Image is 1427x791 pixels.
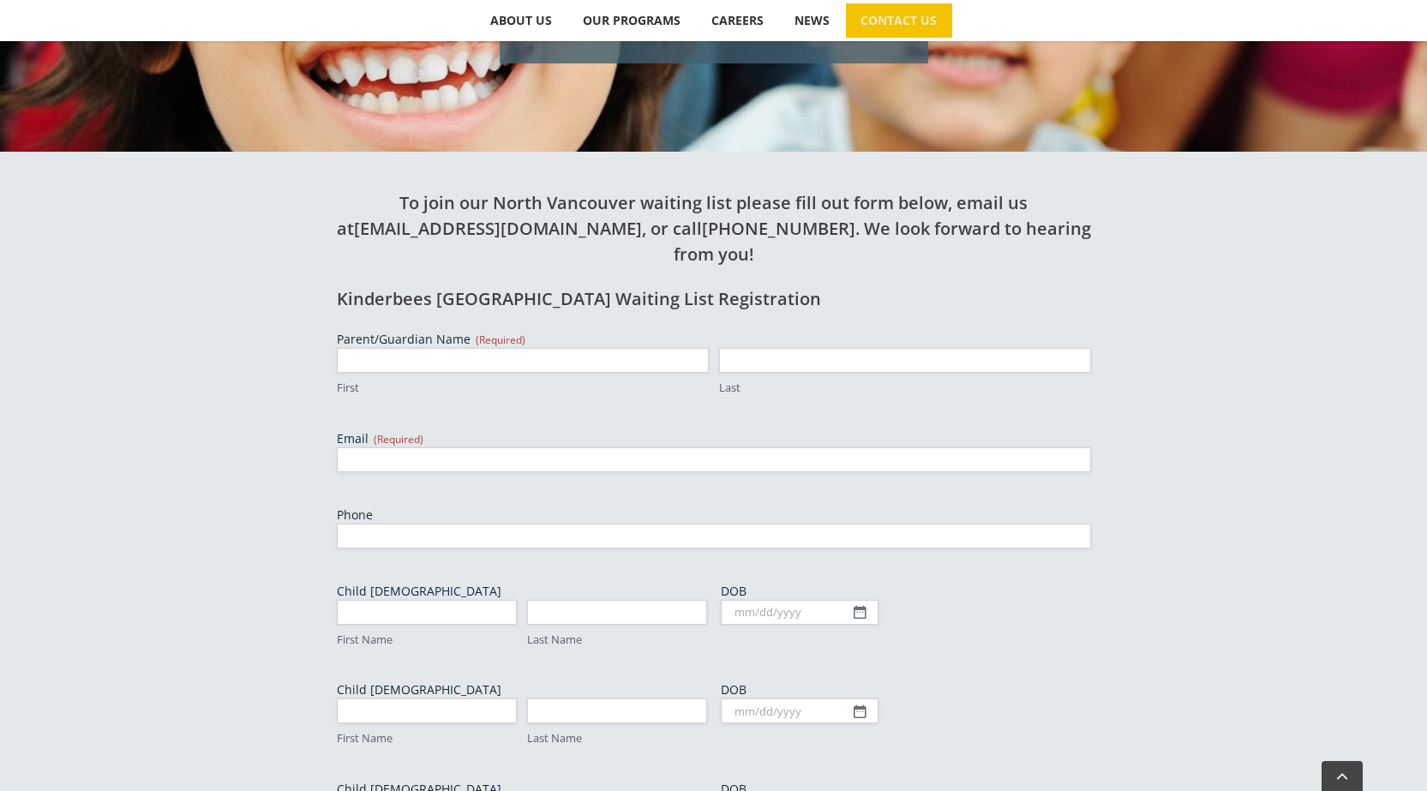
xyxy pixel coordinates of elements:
span: ABOUT US [490,15,552,27]
a: CONTACT US [846,3,952,38]
span: (Required) [374,432,423,446]
a: [PHONE_NUMBER] [702,217,855,240]
label: First Name [337,730,517,746]
span: CAREERS [711,15,764,27]
span: (Required) [476,333,525,347]
legend: Parent/Guardian Name [337,331,525,348]
input: mm/dd/yyyy [721,698,878,723]
a: NEWS [780,3,845,38]
span: CONTACT US [860,15,937,27]
label: Last Name [527,730,707,746]
label: Last Name [527,632,707,648]
label: Phone [337,506,1091,524]
input: mm/dd/yyyy [721,600,878,625]
legend: Child [DEMOGRAPHIC_DATA] [337,681,501,698]
h2: Kinderbees [GEOGRAPHIC_DATA] Waiting List Registration [337,286,1091,312]
span: OUR PROGRAMS [583,15,681,27]
a: [EMAIL_ADDRESS][DOMAIN_NAME] [354,217,642,240]
a: OUR PROGRAMS [568,3,696,38]
label: DOB [721,681,1091,698]
label: First Name [337,632,517,648]
label: Email [337,430,1091,447]
label: Last [719,380,1091,396]
span: NEWS [794,15,830,27]
a: CAREERS [697,3,779,38]
label: DOB [721,583,1091,600]
a: ABOUT US [476,3,567,38]
legend: Child [DEMOGRAPHIC_DATA] [337,583,501,600]
h2: To join our North Vancouver waiting list please fill out form below, email us at , or call . We l... [337,190,1091,267]
label: First [337,380,709,396]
